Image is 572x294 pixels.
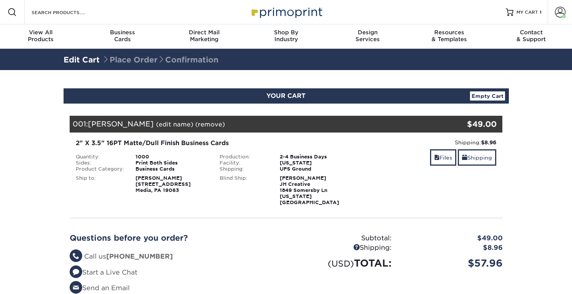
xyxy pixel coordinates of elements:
[70,154,130,160] div: Quantity:
[462,155,467,161] span: shipping
[327,29,409,36] span: Design
[328,259,354,268] small: (USD)
[490,24,572,49] a: Contact& Support
[286,256,397,270] div: TOTAL:
[245,29,327,43] div: Industry
[31,8,105,17] input: SEARCH PRODUCTS.....
[82,24,164,49] a: BusinessCards
[70,166,130,172] div: Product Category:
[430,118,497,130] div: $49.00
[481,139,496,145] strong: $8.96
[76,139,352,148] div: 2" X 3.5" 16PT Matte/Dull Finish Business Cards
[364,139,497,146] div: Shipping:
[286,233,397,243] div: Subtotal:
[163,29,245,36] span: Direct Mail
[70,160,130,166] div: Sides:
[195,121,225,128] a: (remove)
[248,4,324,20] img: Primoprint
[163,24,245,49] a: Direct MailMarketing
[70,175,130,193] div: Ship to:
[214,175,274,206] div: Blind Ship:
[540,10,542,15] span: 1
[327,24,409,49] a: DesignServices
[163,29,245,43] div: Marketing
[156,121,193,128] a: (edit name)
[70,233,280,243] h2: Questions before you order?
[490,29,572,36] span: Contact
[470,91,505,101] a: Empty Cart
[64,55,100,64] a: Edit Cart
[430,149,456,166] a: Files
[280,175,339,205] strong: [PERSON_NAME] JH Creative 1849 Somersby Ln [US_STATE][GEOGRAPHIC_DATA]
[266,92,306,99] span: YOUR CART
[434,155,440,161] span: files
[214,166,274,172] div: Shipping:
[274,154,358,160] div: 2-4 Business Days
[88,120,154,128] span: [PERSON_NAME]
[130,160,214,166] div: Print Both Sides
[397,233,508,243] div: $49.00
[130,154,214,160] div: 1000
[245,29,327,36] span: Shop By
[327,29,409,43] div: Services
[409,24,491,49] a: Resources& Templates
[130,166,214,172] div: Business Cards
[458,149,496,166] a: Shipping
[516,9,538,16] span: MY CART
[490,29,572,43] div: & Support
[102,55,218,64] span: Place Order Confirmation
[397,256,508,270] div: $57.96
[82,29,164,36] span: Business
[286,243,397,253] div: Shipping:
[135,175,191,193] strong: [PERSON_NAME] [STREET_ADDRESS] Media, PA 19063
[70,116,430,133] div: 001:
[409,29,491,36] span: Resources
[397,243,508,253] div: $8.96
[214,154,274,160] div: Production:
[214,160,274,166] div: Facility:
[82,29,164,43] div: Cards
[274,166,358,172] div: UPS Ground
[70,252,280,262] li: Call us
[409,29,491,43] div: & Templates
[245,24,327,49] a: Shop ByIndustry
[274,160,358,166] div: [US_STATE]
